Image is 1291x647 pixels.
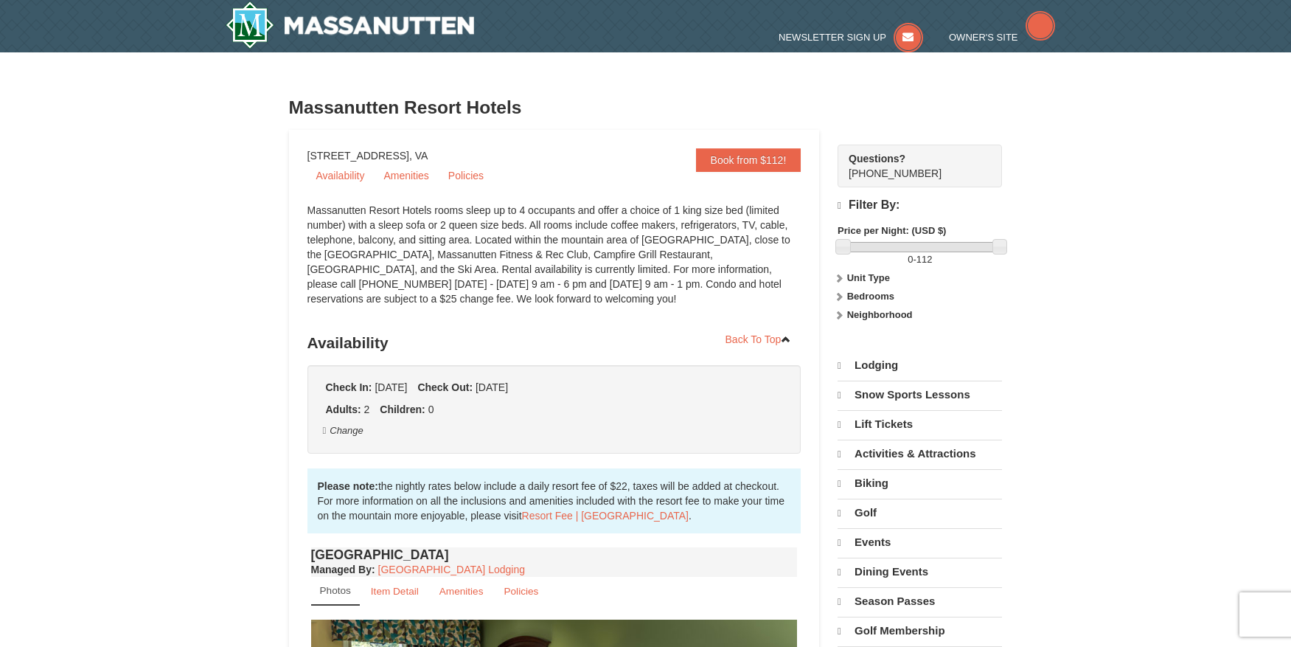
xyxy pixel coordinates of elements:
[417,381,473,393] strong: Check Out:
[326,381,372,393] strong: Check In:
[916,254,933,265] span: 112
[361,577,428,606] a: Item Detail
[949,32,1018,43] span: Owner's Site
[838,499,1002,527] a: Golf
[380,404,425,415] strong: Children:
[838,617,1002,645] a: Golf Membership
[779,32,886,43] span: Newsletter Sign Up
[847,291,894,302] strong: Bedrooms
[476,381,508,393] span: [DATE]
[847,309,913,320] strong: Neighborhood
[318,480,378,492] strong: Please note:
[311,577,360,606] a: Photos
[779,32,923,43] a: Newsletter Sign Up
[311,564,375,575] strong: :
[849,151,975,179] span: [PHONE_NUMBER]
[307,165,374,187] a: Availability
[378,564,525,575] a: [GEOGRAPHIC_DATA] Lodging
[326,404,361,415] strong: Adults:
[838,225,946,236] strong: Price per Night: (USD $)
[847,272,890,283] strong: Unit Type
[307,328,801,358] h3: Availability
[504,586,538,597] small: Policies
[838,469,1002,497] a: Biking
[838,558,1002,586] a: Dining Events
[430,577,493,606] a: Amenities
[696,148,801,172] a: Book from $112!
[320,585,351,596] small: Photos
[307,468,801,533] div: the nightly rates below include a daily resort fee of $22, taxes will be added at checkout. For m...
[838,587,1002,615] a: Season Passes
[838,528,1002,556] a: Events
[838,252,1002,267] label: -
[322,423,364,439] button: Change
[949,32,1055,43] a: Owner's Site
[439,165,493,187] a: Policies
[311,547,798,562] h4: [GEOGRAPHIC_DATA]
[439,586,484,597] small: Amenities
[838,352,1002,379] a: Lodging
[838,381,1002,409] a: Snow Sports Lessons
[428,404,434,415] span: 0
[494,577,548,606] a: Policies
[375,165,437,187] a: Amenities
[716,328,801,350] a: Back To Top
[226,1,475,49] img: Massanutten Resort Logo
[522,510,689,522] a: Resort Fee | [GEOGRAPHIC_DATA]
[849,153,905,165] strong: Questions?
[311,564,372,575] span: Managed By
[838,410,1002,438] a: Lift Tickets
[375,381,407,393] span: [DATE]
[289,93,1003,122] h3: Massanutten Resort Hotels
[226,1,475,49] a: Massanutten Resort
[364,404,370,415] span: 2
[371,586,419,597] small: Item Detail
[307,203,801,321] div: Massanutten Resort Hotels rooms sleep up to 4 occupants and offer a choice of 1 king size bed (li...
[838,198,1002,212] h4: Filter By:
[838,440,1002,468] a: Activities & Attractions
[908,254,913,265] span: 0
